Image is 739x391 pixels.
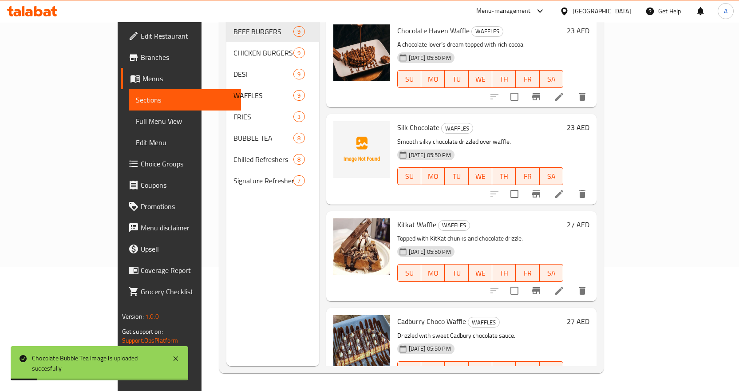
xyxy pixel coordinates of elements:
[294,155,304,164] span: 8
[129,89,241,111] a: Sections
[226,149,319,170] div: Chilled Refreshers8
[724,6,727,16] span: A
[401,363,418,376] span: SU
[448,267,465,280] span: TU
[233,175,293,186] span: Signature Refreshers
[496,170,512,183] span: TH
[293,26,304,37] div: items
[121,47,241,68] a: Branches
[226,17,319,195] nav: Menu sections
[122,311,144,322] span: Version:
[136,95,234,105] span: Sections
[567,315,589,328] h6: 27 AED
[233,154,293,165] span: Chilled Refreshers
[469,167,492,185] button: WE
[293,175,304,186] div: items
[121,217,241,238] a: Menu disclaimer
[421,361,445,379] button: MO
[401,170,418,183] span: SU
[543,363,560,376] span: SA
[421,167,445,185] button: MO
[540,361,563,379] button: SA
[136,116,234,126] span: Full Menu View
[567,121,589,134] h6: 23 AED
[233,47,293,58] span: CHICKEN BURGERS
[293,133,304,143] div: items
[445,70,468,88] button: TU
[293,90,304,101] div: items
[476,6,531,16] div: Menu-management
[294,113,304,121] span: 3
[333,218,390,275] img: Kitkat Waffle
[129,132,241,153] a: Edit Menu
[540,264,563,282] button: SA
[145,311,159,322] span: 1.0.0
[121,174,241,196] a: Coupons
[472,363,489,376] span: WE
[505,185,524,203] span: Select to update
[540,70,563,88] button: SA
[405,54,454,62] span: [DATE] 05:50 PM
[233,90,293,101] span: WAFFLES
[496,363,512,376] span: TH
[294,177,304,185] span: 7
[469,264,492,282] button: WE
[469,70,492,88] button: WE
[516,361,539,379] button: FR
[293,47,304,58] div: items
[405,151,454,159] span: [DATE] 05:50 PM
[233,133,293,143] span: BUBBLE TEA
[543,267,560,280] span: SA
[469,361,492,379] button: WE
[401,73,418,86] span: SU
[141,222,234,233] span: Menu disclaimer
[405,248,454,256] span: [DATE] 05:50 PM
[492,167,516,185] button: TH
[543,73,560,86] span: SA
[526,280,547,301] button: Branch-specific-item
[121,153,241,174] a: Choice Groups
[141,201,234,212] span: Promotions
[129,111,241,132] a: Full Menu View
[442,123,473,134] span: WAFFLES
[448,170,465,183] span: TU
[397,24,470,37] span: Chocolate Haven Waffle
[468,317,499,328] span: WAFFLES
[233,69,293,79] span: DESI
[136,137,234,148] span: Edit Menu
[226,106,319,127] div: FRIES3
[526,183,547,205] button: Branch-specific-item
[294,134,304,142] span: 8
[141,52,234,63] span: Branches
[121,238,241,260] a: Upsell
[233,26,293,37] span: BEEF BURGERS
[397,233,564,244] p: Topped with KitKat chunks and chocolate drizzle.
[526,86,547,107] button: Branch-specific-item
[226,21,319,42] div: BEEF BURGERS9
[397,361,421,379] button: SU
[439,220,470,230] span: WAFFLES
[543,170,560,183] span: SA
[294,70,304,79] span: 9
[122,335,178,346] a: Support.OpsPlatform
[121,196,241,217] a: Promotions
[233,111,293,122] span: FRIES
[496,73,512,86] span: TH
[519,73,536,86] span: FR
[425,73,441,86] span: MO
[293,69,304,79] div: items
[405,344,454,353] span: [DATE] 05:50 PM
[421,264,445,282] button: MO
[554,285,565,296] a: Edit menu item
[141,244,234,254] span: Upsell
[425,170,441,183] span: MO
[492,70,516,88] button: TH
[293,111,304,122] div: items
[397,121,439,134] span: Silk Chocolate
[471,26,503,37] div: WAFFLES
[121,25,241,47] a: Edit Restaurant
[505,281,524,300] span: Select to update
